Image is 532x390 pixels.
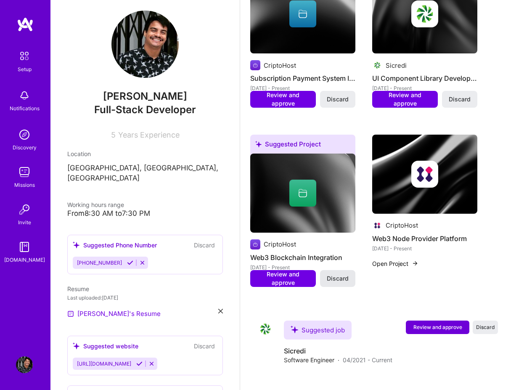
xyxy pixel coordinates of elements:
[264,240,296,249] div: CriptoHost
[372,220,382,231] img: Company logo
[386,221,418,230] div: CriptoHost
[67,293,223,302] div: Last uploaded: [DATE]
[473,321,498,334] button: Discard
[16,239,33,255] img: guide book
[67,310,74,317] img: Resume
[77,361,131,367] span: [URL][DOMAIN_NAME]
[376,91,434,108] span: Review and approve
[14,356,35,373] a: User Avatar
[254,270,312,287] span: Review and approve
[411,0,438,27] img: Company logo
[73,342,80,350] i: icon SuggestedTeams
[284,356,334,364] span: Software Engineer
[67,163,223,183] p: [GEOGRAPHIC_DATA], [GEOGRAPHIC_DATA], [GEOGRAPHIC_DATA]
[250,91,316,108] button: Review and approve
[16,164,33,180] img: teamwork
[250,135,355,157] div: Suggested Project
[320,270,355,287] button: Discard
[411,161,438,188] img: Company logo
[264,61,296,70] div: CriptoHost
[320,91,355,108] button: Discard
[18,218,31,227] div: Invite
[257,321,274,337] img: Company logo
[250,84,355,93] div: [DATE] - Present
[250,60,260,70] img: Company logo
[412,260,418,267] img: arrow-right
[18,65,32,74] div: Setup
[118,130,180,139] span: Years Experience
[372,244,477,253] div: [DATE] - Present
[442,91,477,108] button: Discard
[372,73,477,84] h4: UI Component Library Development
[250,270,316,287] button: Review and approve
[254,91,312,108] span: Review and approve
[191,240,217,250] button: Discard
[16,356,33,373] img: User Avatar
[77,260,122,266] span: [PHONE_NUMBER]
[449,95,471,103] span: Discard
[94,103,196,116] span: Full-Stack Developer
[372,84,477,93] div: [DATE] - Present
[406,321,469,334] button: Review and approve
[327,274,349,283] span: Discard
[372,91,438,108] button: Review and approve
[250,239,260,249] img: Company logo
[148,361,155,367] i: Reject
[343,356,392,364] span: 04/2021 - Current
[67,285,89,292] span: Resume
[284,321,352,340] div: Suggested job
[13,143,37,152] div: Discovery
[16,201,33,218] img: Invite
[139,260,146,266] i: Reject
[67,90,223,103] span: [PERSON_NAME]
[73,241,80,249] i: icon SuggestedTeams
[218,309,223,313] i: icon Close
[17,17,34,32] img: logo
[250,263,355,272] div: [DATE] - Present
[284,346,392,356] h4: Sicredi
[413,324,462,331] span: Review and approve
[386,61,407,70] div: Sicredi
[476,324,495,331] span: Discard
[73,342,138,350] div: Suggested website
[372,60,382,70] img: Company logo
[4,255,45,264] div: [DOMAIN_NAME]
[16,87,33,104] img: bell
[127,260,133,266] i: Accept
[16,126,33,143] img: discovery
[73,241,157,249] div: Suggested Phone Number
[255,141,262,147] i: icon SuggestedTeams
[372,135,477,214] img: cover
[67,309,161,319] a: [PERSON_NAME]'s Resume
[250,154,355,233] img: cover
[191,341,217,351] button: Discard
[14,180,35,189] div: Missions
[338,356,339,364] span: ·
[372,233,477,244] h4: Web3 Node Provider Platform
[67,149,223,158] div: Location
[16,47,33,65] img: setup
[291,326,298,333] i: icon SuggestedTeams
[327,95,349,103] span: Discard
[250,73,355,84] h4: Subscription Payment System Implementation
[67,209,223,218] div: From 8:30 AM to 7:30 PM
[372,259,418,268] button: Open Project
[250,252,355,263] h4: Web3 Blockchain Integration
[136,361,143,367] i: Accept
[10,104,40,113] div: Notifications
[111,130,116,139] span: 5
[67,201,124,208] span: Working hours range
[111,11,179,78] img: User Avatar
